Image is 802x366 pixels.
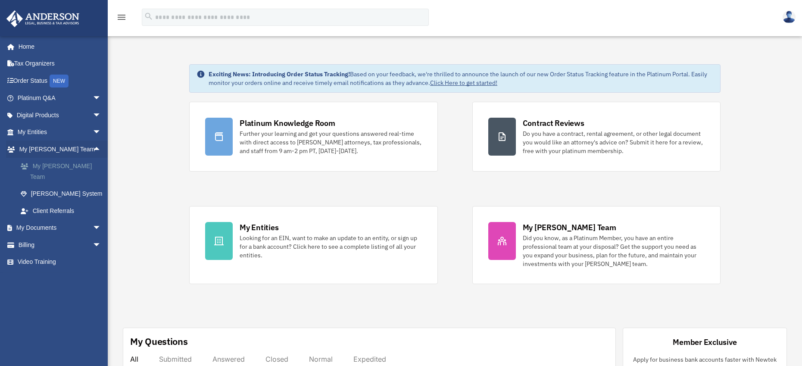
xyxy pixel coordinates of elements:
[673,337,736,347] div: Member Exclusive
[12,202,114,219] a: Client Referrals
[212,355,245,363] div: Answered
[159,355,192,363] div: Submitted
[4,10,82,27] img: Anderson Advisors Platinum Portal
[93,90,110,107] span: arrow_drop_down
[523,118,584,128] div: Contract Reviews
[6,236,114,253] a: Billingarrow_drop_down
[523,129,705,155] div: Do you have a contract, rental agreement, or other legal document you would like an attorney's ad...
[6,72,114,90] a: Order StatusNEW
[93,141,110,158] span: arrow_drop_up
[309,355,333,363] div: Normal
[189,206,437,284] a: My Entities Looking for an EIN, want to make an update to an entity, or sign up for a bank accoun...
[209,70,350,78] strong: Exciting News: Introducing Order Status Tracking!
[240,222,278,233] div: My Entities
[472,102,721,172] a: Contract Reviews Do you have a contract, rental agreement, or other legal document you would like...
[6,55,114,72] a: Tax Organizers
[50,75,69,88] div: NEW
[116,15,127,22] a: menu
[6,90,114,107] a: Platinum Q&Aarrow_drop_down
[430,79,497,87] a: Click Here to get started!
[6,219,114,237] a: My Documentsarrow_drop_down
[472,206,721,284] a: My [PERSON_NAME] Team Did you know, as a Platinum Member, you have an entire professional team at...
[240,234,421,260] div: Looking for an EIN, want to make an update to an entity, or sign up for a bank account? Click her...
[12,158,114,185] a: My [PERSON_NAME] Team
[6,253,114,271] a: Video Training
[93,219,110,237] span: arrow_drop_down
[353,355,386,363] div: Expedited
[130,335,188,348] div: My Questions
[12,185,114,203] a: [PERSON_NAME] System
[189,102,437,172] a: Platinum Knowledge Room Further your learning and get your questions answered real-time with dire...
[93,124,110,141] span: arrow_drop_down
[116,12,127,22] i: menu
[144,12,153,21] i: search
[240,129,421,155] div: Further your learning and get your questions answered real-time with direct access to [PERSON_NAM...
[6,124,114,141] a: My Entitiesarrow_drop_down
[265,355,288,363] div: Closed
[240,118,335,128] div: Platinum Knowledge Room
[523,222,616,233] div: My [PERSON_NAME] Team
[6,106,114,124] a: Digital Productsarrow_drop_down
[6,38,110,55] a: Home
[523,234,705,268] div: Did you know, as a Platinum Member, you have an entire professional team at your disposal? Get th...
[93,236,110,254] span: arrow_drop_down
[6,141,114,158] a: My [PERSON_NAME] Teamarrow_drop_up
[783,11,796,23] img: User Pic
[130,355,138,363] div: All
[93,106,110,124] span: arrow_drop_down
[209,70,713,87] div: Based on your feedback, we're thrilled to announce the launch of our new Order Status Tracking fe...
